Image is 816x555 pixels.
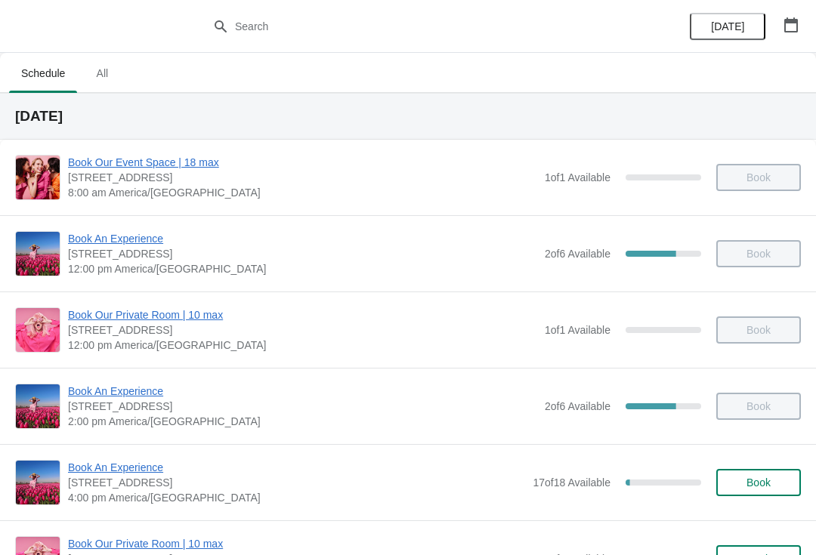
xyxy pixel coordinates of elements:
[68,155,537,170] span: Book Our Event Space | 18 max
[545,248,610,260] span: 2 of 6 Available
[545,171,610,183] span: 1 of 1 Available
[16,308,60,352] img: Book Our Private Room | 10 max | 1815 N. Milwaukee Ave., Chicago, IL 60647 | 12:00 pm America/Chi...
[690,13,765,40] button: [DATE]
[68,231,537,246] span: Book An Experience
[746,476,771,489] span: Book
[68,399,537,414] span: [STREET_ADDRESS]
[545,324,610,336] span: 1 of 1 Available
[68,475,525,490] span: [STREET_ADDRESS]
[68,170,537,185] span: [STREET_ADDRESS]
[68,490,525,505] span: 4:00 pm America/[GEOGRAPHIC_DATA]
[9,60,77,87] span: Schedule
[15,109,801,124] h2: [DATE]
[68,384,537,399] span: Book An Experience
[68,536,537,551] span: Book Our Private Room | 10 max
[533,476,610,489] span: 17 of 18 Available
[68,414,537,429] span: 2:00 pm America/[GEOGRAPHIC_DATA]
[83,60,121,87] span: All
[68,460,525,475] span: Book An Experience
[711,20,744,32] span: [DATE]
[68,261,537,276] span: 12:00 pm America/[GEOGRAPHIC_DATA]
[68,338,537,353] span: 12:00 pm America/[GEOGRAPHIC_DATA]
[68,246,537,261] span: [STREET_ADDRESS]
[16,461,60,504] img: Book An Experience | 1815 North Milwaukee Avenue, Chicago, IL, USA | 4:00 pm America/Chicago
[16,232,60,276] img: Book An Experience | 1815 North Milwaukee Avenue, Chicago, IL, USA | 12:00 pm America/Chicago
[545,400,610,412] span: 2 of 6 Available
[68,185,537,200] span: 8:00 am America/[GEOGRAPHIC_DATA]
[68,307,537,322] span: Book Our Private Room | 10 max
[16,384,60,428] img: Book An Experience | 1815 North Milwaukee Avenue, Chicago, IL, USA | 2:00 pm America/Chicago
[16,156,60,199] img: Book Our Event Space | 18 max | 1815 N. Milwaukee Ave., Chicago, IL 60647 | 8:00 am America/Chicago
[716,469,801,496] button: Book
[234,13,612,40] input: Search
[68,322,537,338] span: [STREET_ADDRESS]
